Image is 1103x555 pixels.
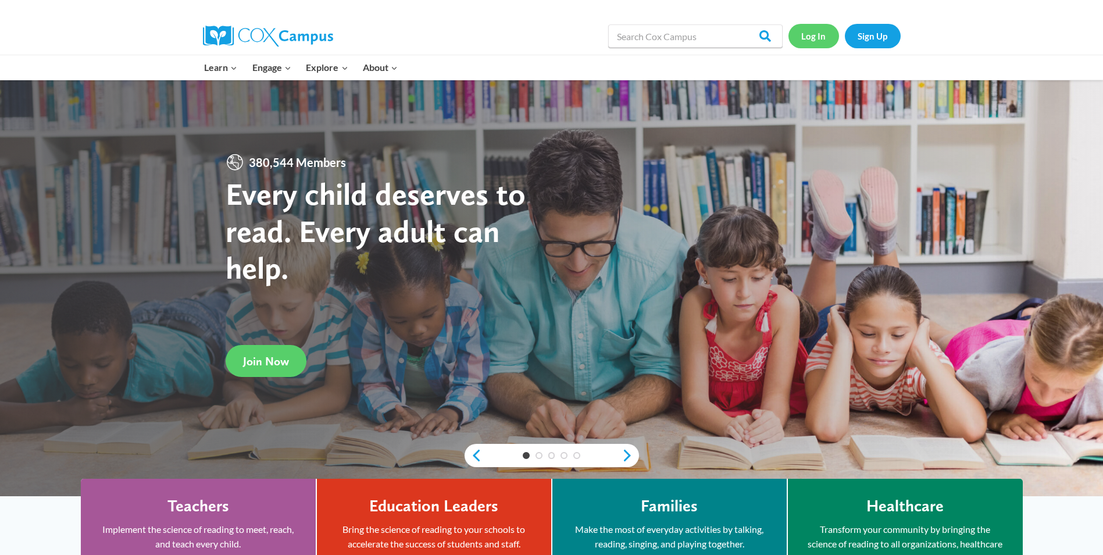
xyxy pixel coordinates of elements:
[197,55,405,80] nav: Primary Navigation
[355,55,405,80] button: Child menu of About
[788,24,901,48] nav: Secondary Navigation
[641,496,698,516] h4: Families
[561,452,567,459] a: 4
[167,496,229,516] h4: Teachers
[299,55,356,80] button: Child menu of Explore
[570,522,769,552] p: Make the most of everyday activities by talking, reading, singing, and playing together.
[369,496,498,516] h4: Education Leaders
[243,354,289,368] span: Join Now
[573,452,580,459] a: 5
[788,24,839,48] a: Log In
[465,444,639,467] div: content slider buttons
[244,153,351,172] span: 380,544 Members
[465,449,482,462] a: previous
[98,522,298,552] p: Implement the science of reading to meet, reach, and teach every child.
[226,345,306,377] a: Join Now
[245,55,299,80] button: Child menu of Engage
[845,24,901,48] a: Sign Up
[866,496,944,516] h4: Healthcare
[334,522,534,552] p: Bring the science of reading to your schools to accelerate the success of students and staff.
[622,449,639,462] a: next
[536,452,542,459] a: 2
[197,55,245,80] button: Child menu of Learn
[548,452,555,459] a: 3
[226,175,526,286] strong: Every child deserves to read. Every adult can help.
[523,452,530,459] a: 1
[608,24,783,48] input: Search Cox Campus
[203,26,333,47] img: Cox Campus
